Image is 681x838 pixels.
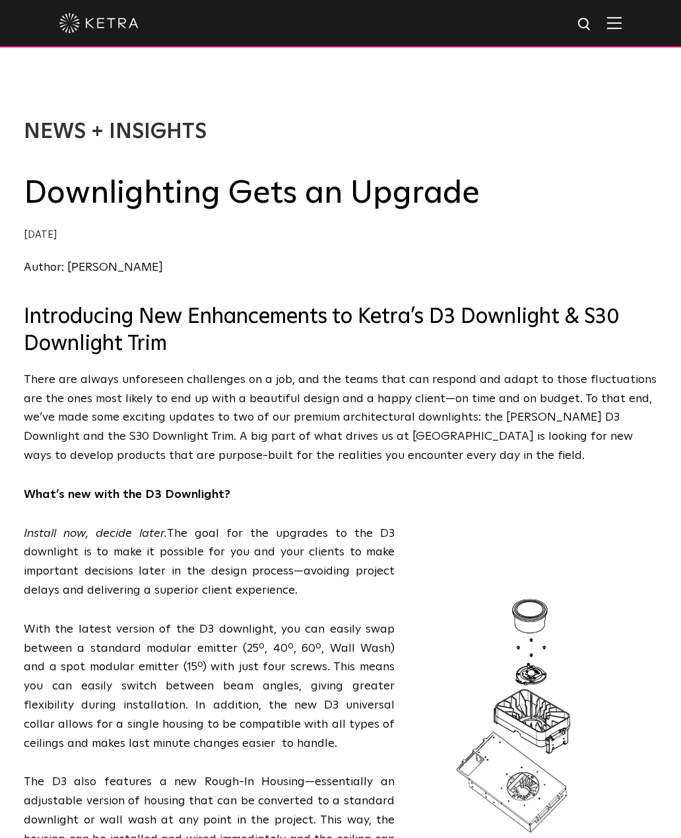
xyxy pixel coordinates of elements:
h2: Downlighting Gets an Upgrade [24,173,657,214]
h3: Introducing New Enhancements to Ketra’s D3 Downlight & S30 Downlight Trim [24,304,657,359]
strong: What’s new with the D3 Downlight? [24,489,230,501]
a: News + Insights [24,122,207,143]
img: Hamburger%20Nav.svg [607,17,622,29]
a: Author: [PERSON_NAME] [24,262,163,273]
p: There are always unforeseen challenges on a job, and the teams that can respond and adapt to thos... [24,370,657,466]
div: [DATE] [24,226,657,245]
p: The goal for the upgrades to the D3 downlight is to make it possible for you and your clients to ... [24,524,657,600]
p: With the latest version of the D3 downlight, you can easily swap between a standard modular emitt... [24,620,657,753]
img: ketra-logo-2019-white [59,13,139,33]
img: search icon [577,17,593,33]
em: Install now, decide later. [24,528,167,540]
